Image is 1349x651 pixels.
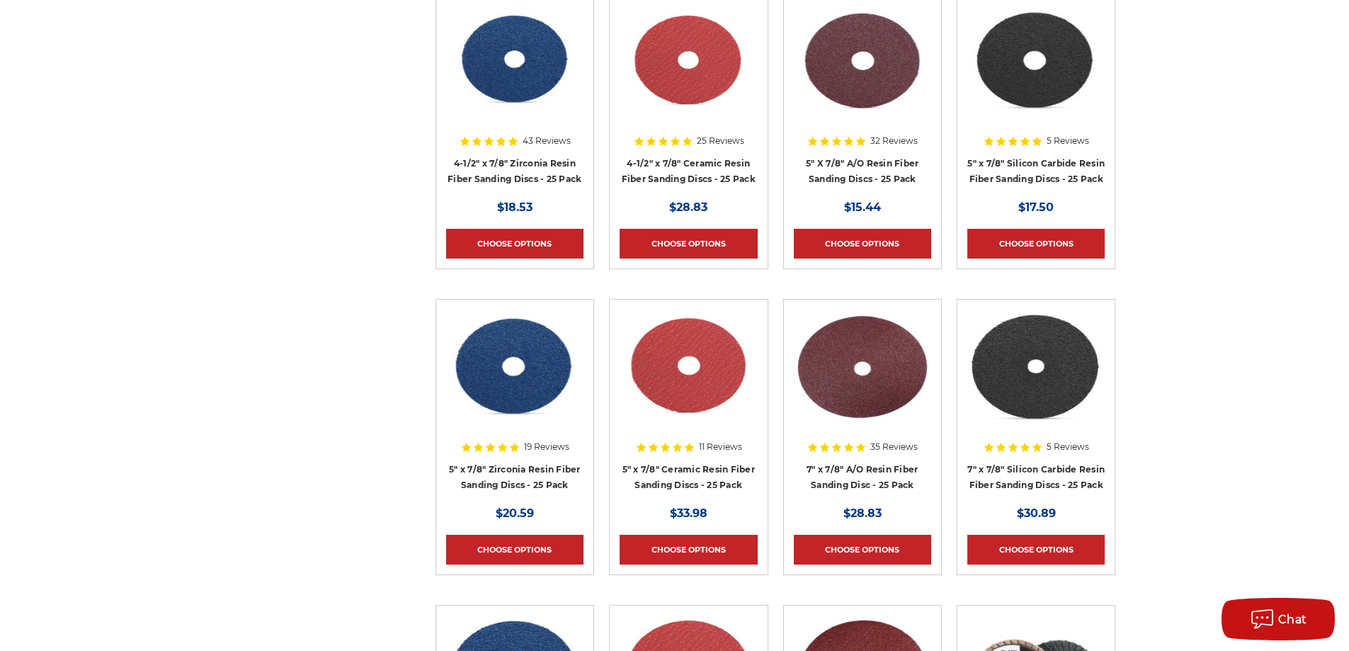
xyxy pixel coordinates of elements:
[967,310,1105,491] a: 7 Inch Silicon Carbide Resin Fiber Disc
[967,310,1105,423] img: 7 Inch Silicon Carbide Resin Fiber Disc
[794,4,931,117] img: 5 inch aluminum oxide resin fiber disc
[967,4,1105,117] img: 5 Inch Silicon Carbide Resin Fiber Disc
[844,200,881,214] span: $15.44
[794,535,931,565] a: Choose Options
[446,535,584,565] a: Choose Options
[670,506,707,520] span: $33.98
[794,4,931,185] a: 5 inch aluminum oxide resin fiber disc
[446,229,584,259] a: Choose Options
[446,310,584,423] img: 5 inch zirc resin fiber disc
[967,4,1105,185] a: 5 Inch Silicon Carbide Resin Fiber Disc
[794,310,931,491] a: 7 inch aluminum oxide resin fiber disc
[496,506,534,520] span: $20.59
[446,4,584,117] img: 4-1/2" zirc resin fiber disc
[669,200,707,214] span: $28.83
[1222,598,1335,640] button: Chat
[620,310,757,491] a: 5" x 7/8" Ceramic Resin Fibre Disc
[620,310,757,423] img: 5" x 7/8" Ceramic Resin Fibre Disc
[1017,506,1056,520] span: $30.89
[1278,613,1307,626] span: Chat
[1018,200,1054,214] span: $17.50
[620,229,757,259] a: Choose Options
[620,535,757,565] a: Choose Options
[446,4,584,185] a: 4-1/2" zirc resin fiber disc
[967,229,1105,259] a: Choose Options
[446,310,584,491] a: 5 inch zirc resin fiber disc
[843,506,882,520] span: $28.83
[967,535,1105,565] a: Choose Options
[620,4,757,117] img: 4-1/2" ceramic resin fiber disc
[620,4,757,185] a: 4-1/2" ceramic resin fiber disc
[497,200,533,214] span: $18.53
[794,229,931,259] a: Choose Options
[794,310,931,423] img: 7 inch aluminum oxide resin fiber disc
